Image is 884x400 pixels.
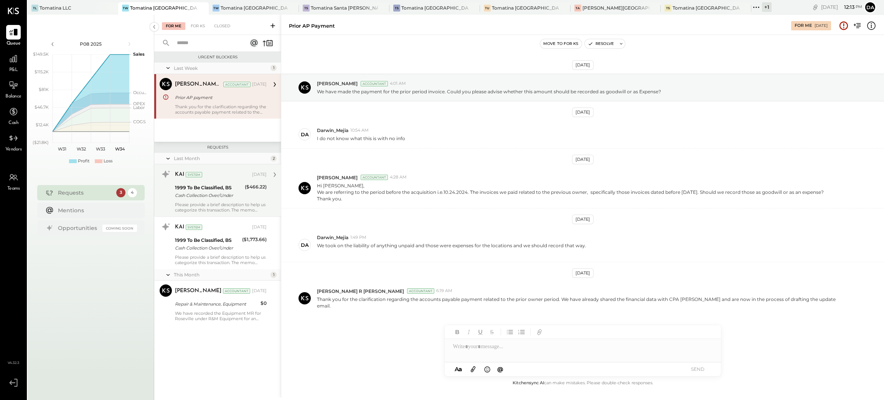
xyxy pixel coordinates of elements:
[115,146,125,152] text: W34
[133,51,145,57] text: Sales
[683,364,713,374] button: SEND
[35,69,49,74] text: $115.2K
[289,22,335,30] div: Prior AP payment
[252,172,267,178] div: [DATE]
[390,81,406,87] span: 4:01 AM
[187,22,209,30] div: For KS
[252,288,267,294] div: [DATE]
[0,25,26,47] a: Queue
[572,268,594,278] div: [DATE]
[133,101,145,106] text: OPEX
[5,146,22,153] span: Vendors
[175,287,221,295] div: [PERSON_NAME]
[36,122,49,127] text: $12.4K
[585,39,617,48] button: Resolve
[175,236,240,244] div: 1999 To Be Classified, BS
[175,244,240,252] div: Cash Collection Over/Under
[245,183,267,191] div: ($466.22)
[505,327,515,337] button: Unordered List
[815,23,828,28] div: [DATE]
[795,23,812,29] div: For Me
[175,171,184,179] div: KAI
[0,131,26,153] a: Vendors
[40,5,71,11] div: Tomatina LLC
[133,90,146,95] text: Occu...
[516,327,526,337] button: Ordered List
[317,195,824,202] div: Thank you.
[495,364,506,374] button: @
[223,288,250,294] div: Accountant
[317,80,358,87] span: [PERSON_NAME]
[133,119,146,124] text: COGS
[158,55,277,60] div: Urgent Blockers
[58,224,99,232] div: Opportunities
[242,236,267,243] div: ($1,773.66)
[665,5,671,12] div: TS
[174,155,269,162] div: Last Month
[303,5,310,12] div: TS
[864,1,876,13] button: Da
[390,174,407,180] span: 4:28 AM
[361,81,388,86] div: Accountant
[534,327,544,337] button: Add URL
[673,5,740,11] div: Tomatina [GEOGRAPHIC_DATA][PERSON_NAME]
[223,82,251,87] div: Accountant
[261,299,267,307] div: $0
[210,22,234,30] div: Closed
[317,234,348,241] span: Darwin_Mejia
[811,3,819,11] div: copy link
[175,311,267,321] div: We have recorded the Equipment MR for Roseville under R&M Equipment for an amount of $250. We als...
[174,271,269,278] div: This Month
[0,51,26,74] a: P&L
[175,202,267,213] div: Please provide a brief description to help us categorize this transaction. The memo might be help...
[317,174,358,181] span: [PERSON_NAME]
[175,192,242,199] div: Cash Collection Over/Under
[78,158,89,164] div: Profit
[186,172,202,177] div: System
[464,327,474,337] button: Italic
[122,5,129,12] div: TW
[175,223,184,231] div: KAI
[175,104,267,115] div: Thank you for the clarification regarding the accounts payable payment related to the prior owner...
[270,272,277,278] div: 1
[821,3,862,11] div: [DATE]
[317,242,586,255] p: We took on the liability of anything unpaid and those were expenses for the locations and we shou...
[174,65,269,71] div: Last Week
[175,300,258,308] div: Repair & Maintenance, Equipment
[175,184,242,192] div: 1999 To Be Classified, BS
[361,175,388,180] div: Accountant
[350,127,369,134] span: 10:54 AM
[492,5,559,11] div: Tomatina [GEOGRAPHIC_DATA]
[33,140,49,145] text: ($21.8K)
[58,189,112,197] div: Requests
[317,189,824,195] div: We are referring to the period before the acquisition i.e.10.24.2024. The invoices we paid relate...
[104,158,112,164] div: Loss
[102,225,137,232] div: Coming Soon
[572,107,594,117] div: [DATE]
[0,104,26,127] a: Cash
[175,81,222,88] div: [PERSON_NAME] R [PERSON_NAME]
[401,5,468,11] div: Tomatina [GEOGRAPHIC_DATA]
[572,155,594,164] div: [DATE]
[186,225,202,230] div: System
[162,22,185,30] div: For Me
[35,104,49,110] text: $46.7K
[9,67,18,74] span: P&L
[762,2,772,12] div: + 1
[317,88,661,95] p: We have made the payment for the prior period invoice. Could you please advise whether this amoun...
[270,65,277,71] div: 1
[574,5,581,12] div: TA
[311,5,378,11] div: Tomatina Santa [PERSON_NAME]
[77,146,86,152] text: W32
[0,78,26,100] a: Balance
[158,145,277,150] div: Requests
[317,296,850,309] p: Thank you for the clarification regarding the accounts payable payment related to the prior owner...
[58,41,124,47] div: P08 2025
[175,255,267,265] div: Please provide a brief description to help us categorize this transaction. The memo might be help...
[58,146,66,152] text: W31
[572,60,594,70] div: [DATE]
[436,288,452,294] span: 6:19 AM
[484,5,491,12] div: TU
[317,127,348,134] span: Darwin_Mejia
[475,327,485,337] button: Underline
